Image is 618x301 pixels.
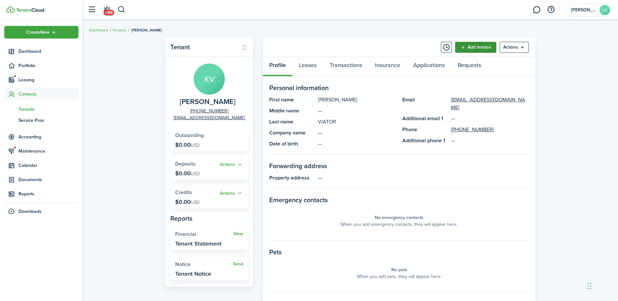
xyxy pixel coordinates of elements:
[4,104,79,115] a: Tenants
[318,129,396,137] panel-main-description: —
[174,114,245,121] a: [EMAIL_ADDRESS][DOMAIN_NAME]
[269,161,529,171] panel-main-section-title: Forwarding address
[18,62,79,69] span: Portfolio
[175,189,192,196] span: Credits
[269,140,315,148] panel-main-title: Date of birth
[402,115,448,122] panel-main-title: Additional email 1
[455,42,496,53] a: Add invoice
[112,27,126,33] a: Tenants
[600,5,610,15] avatar-text: LG
[269,174,315,182] panel-main-title: Property address
[18,91,79,98] span: Contacts
[220,161,243,168] button: Open menu
[175,231,233,237] widget-stats-title: Financial
[545,4,556,15] button: Open resource center
[441,42,452,53] button: Timeline
[4,115,79,126] a: Service Pros
[175,271,211,277] widget-stats-description: Tenant Notice
[175,132,204,139] span: Outstanding
[117,4,126,15] button: Search
[175,170,200,177] p: $0.00
[18,76,79,83] span: Leasing
[323,57,369,76] a: Transactions
[500,42,529,53] menu-btn: Actions
[269,118,315,126] panel-main-title: Last name
[269,247,529,257] panel-main-section-title: Pets
[220,190,243,197] button: Actions
[451,96,529,111] a: [EMAIL_ADDRESS][DOMAIN_NAME]
[16,8,44,12] img: TenantCloud
[18,148,79,155] span: Maintenance
[131,27,162,33] span: [PERSON_NAME]
[18,117,79,124] span: Service Pros
[175,160,196,168] span: Deposits
[4,26,79,39] button: Open menu
[26,30,50,35] span: Create New
[530,2,543,18] a: Messaging
[571,8,597,12] span: Langley Garage
[194,64,225,95] avatar-text: KV
[269,96,315,104] panel-main-title: First name
[451,126,494,133] a: [PHONE_NUMBER]
[175,240,222,247] widget-stats-description: Tenant Statement
[18,176,79,183] span: Documents
[269,129,315,137] panel-main-title: Company name
[292,57,323,76] a: Leases
[18,191,79,197] span: Reports
[269,83,529,93] panel-main-section-title: Personal information
[341,221,457,228] panel-main-placeholder-description: When you add emergency contacts, they will appear here.
[18,208,42,215] span: Downloads
[191,142,200,149] span: USD
[18,133,79,140] span: Accounting
[375,214,423,221] panel-main-placeholder-title: No emergency contacts
[101,2,113,18] a: Notifications
[586,270,618,301] iframe: Chat Widget
[500,42,529,53] button: Open menu
[220,190,243,197] button: Open menu
[175,199,200,205] p: $0.00
[269,195,529,205] panel-main-section-title: Emergency contacts
[402,96,448,111] panel-main-title: Email
[18,106,79,113] span: Tenants
[190,108,228,114] a: [PHONE_NUMBER]
[407,57,451,76] a: Applications
[402,137,448,145] panel-main-title: Additional phone 1
[86,4,98,16] button: Open sidebar
[369,57,407,76] a: Insurance
[357,273,442,280] panel-main-placeholder-description: When you add pets, they will appear here.
[318,140,396,148] panel-main-description: —
[220,161,243,168] button: Actions
[191,199,200,206] span: USD
[588,276,591,296] div: Drag
[318,174,529,182] panel-main-description: —
[18,48,79,55] span: Dashboard
[318,107,396,115] panel-main-description: —
[4,45,79,58] a: Dashboard
[269,107,315,115] panel-main-title: Middle name
[103,10,114,16] span: +99
[6,6,15,13] img: TenantCloud
[233,231,243,237] a: View
[233,261,243,267] a: Send
[170,214,248,223] panel-main-subtitle: Reports
[451,57,488,76] a: Requests
[18,162,79,169] span: Calendar
[89,27,108,33] a: Dashboard
[175,261,233,267] widget-stats-title: Notice
[318,118,396,126] panel-main-description: VIATOR
[4,188,79,200] a: Reports
[318,96,396,104] panel-main-description: [PERSON_NAME]
[191,170,200,177] span: USD
[180,98,236,106] span: KYLE VIATOR
[170,43,235,51] panel-main-title: Tenant
[391,266,407,273] panel-main-placeholder-title: No pets
[402,126,448,133] panel-main-title: Phone
[175,142,200,148] p: $0.00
